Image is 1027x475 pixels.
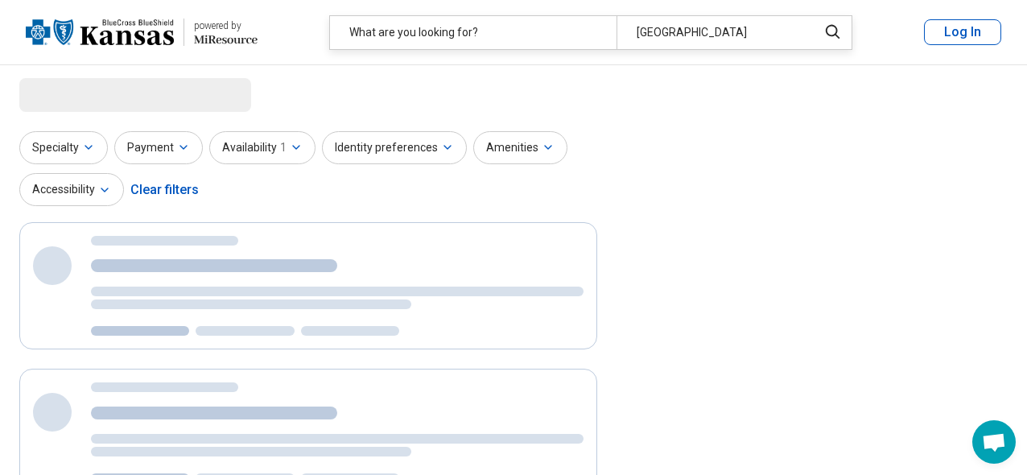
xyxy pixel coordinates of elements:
[209,131,316,164] button: Availability1
[19,78,155,110] span: Loading...
[473,131,567,164] button: Amenities
[19,173,124,206] button: Accessibility
[26,13,258,52] a: Blue Cross Blue Shield Kansaspowered by
[322,131,467,164] button: Identity preferences
[130,171,199,209] div: Clear filters
[330,16,617,49] div: What are you looking for?
[617,16,807,49] div: [GEOGRAPHIC_DATA]
[19,131,108,164] button: Specialty
[194,19,258,33] div: powered by
[972,420,1016,464] div: Open chat
[280,139,287,156] span: 1
[114,131,203,164] button: Payment
[26,13,174,52] img: Blue Cross Blue Shield Kansas
[924,19,1001,45] button: Log In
